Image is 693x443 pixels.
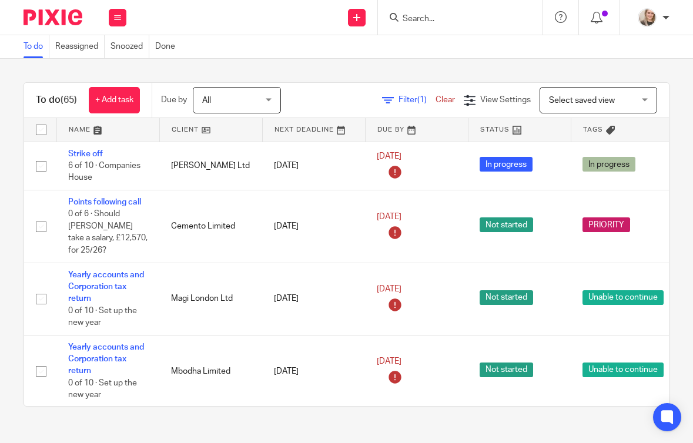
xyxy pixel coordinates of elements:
[89,87,140,113] a: + Add task
[161,94,187,106] p: Due by
[582,217,630,232] span: PRIORITY
[68,343,144,375] a: Yearly accounts and Corporation tax return
[401,14,507,25] input: Search
[159,335,262,407] td: Mbodha Limited
[68,198,141,206] a: Points following call
[377,358,401,366] span: [DATE]
[68,379,137,400] span: 0 of 10 · Set up the new year
[68,150,103,158] a: Strike off
[480,217,533,232] span: Not started
[480,96,531,104] span: View Settings
[68,162,140,182] span: 6 of 10 · Companies House
[111,35,149,58] a: Snoozed
[159,142,262,190] td: [PERSON_NAME] Ltd
[480,290,533,305] span: Not started
[399,96,436,104] span: Filter
[262,263,365,335] td: [DATE]
[377,286,401,294] span: [DATE]
[202,96,211,105] span: All
[377,213,401,221] span: [DATE]
[68,210,148,255] span: 0 of 6 · Should [PERSON_NAME] take a salary, £12,570, for 25/26?
[24,35,49,58] a: To do
[262,335,365,407] td: [DATE]
[159,263,262,335] td: Magi London Ltd
[417,96,427,104] span: (1)
[377,152,401,160] span: [DATE]
[582,157,635,172] span: In progress
[155,35,181,58] a: Done
[68,307,137,327] span: 0 of 10 · Set up the new year
[24,9,82,25] img: Pixie
[159,190,262,263] td: Cemento Limited
[68,271,144,303] a: Yearly accounts and Corporation tax return
[582,363,664,377] span: Unable to continue
[262,190,365,263] td: [DATE]
[583,126,603,133] span: Tags
[480,363,533,377] span: Not started
[480,157,533,172] span: In progress
[549,96,615,105] span: Select saved view
[36,94,77,106] h1: To do
[61,95,77,105] span: (65)
[582,290,664,305] span: Unable to continue
[638,8,657,27] img: IMG_7594.jpg
[436,96,455,104] a: Clear
[262,142,365,190] td: [DATE]
[55,35,105,58] a: Reassigned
